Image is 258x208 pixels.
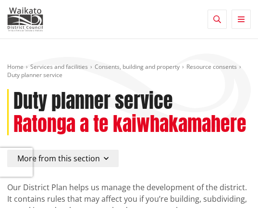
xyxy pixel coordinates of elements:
h1: Duty planner service [13,89,173,112]
span: Duty planner service [7,71,62,79]
a: Consents, building and property [95,63,180,71]
a: Home [7,63,24,71]
img: Waikato District Council - Te Kaunihera aa Takiwaa o Waikato [7,7,43,31]
a: Services and facilities [30,63,88,71]
h2: Ratonga a te kaiwhakamahere [13,112,246,135]
nav: breadcrumb [7,63,251,79]
button: More from this section [7,150,119,167]
span: More from this section [17,153,100,164]
a: Resource consents [186,63,237,71]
